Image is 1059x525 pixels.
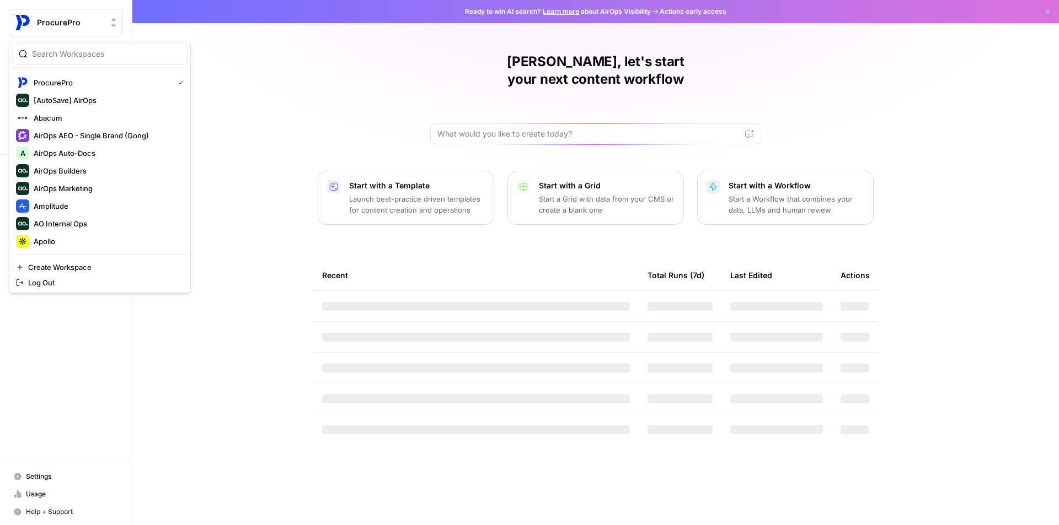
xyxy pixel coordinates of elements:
span: Log Out [28,277,179,288]
p: Start with a Grid [539,180,675,191]
a: Usage [9,485,123,503]
img: ProcurePro Logo [16,76,29,89]
div: Total Runs (7d) [648,260,704,290]
img: Amplitude Logo [16,199,29,213]
img: ProcurePro Logo [13,13,33,33]
span: AirOps Marketing [34,183,179,194]
span: Help + Support [26,507,118,517]
p: Start a Workflow that combines your data, LLMs and human review [729,193,864,215]
img: Abacum Logo [16,111,29,125]
p: Start a Grid with data from your CMS or create a blank one [539,193,675,215]
span: [AutoSave] AirOps [34,95,179,106]
input: What would you like to create today? [437,128,741,139]
button: Start with a WorkflowStart a Workflow that combines your data, LLMs and human review [697,171,874,225]
h1: [PERSON_NAME], let's start your next content workflow [430,53,761,88]
a: Settings [9,468,123,485]
span: Abacum [34,112,179,123]
img: AirOps AEO - Single Brand (Gong) Logo [16,129,29,142]
div: Actions [841,260,870,290]
span: ProcurePro [37,17,104,28]
img: AirOps Marketing Logo [16,182,29,195]
button: Workspace: ProcurePro [9,9,123,36]
div: Workspace: ProcurePro [9,41,191,293]
a: Create Workspace [12,259,188,275]
p: Start with a Workflow [729,180,864,191]
span: A [20,148,25,159]
span: AirOps Auto-Docs [34,148,179,159]
span: Usage [26,489,118,499]
div: Last Edited [730,260,772,290]
input: Search Workspaces [32,48,181,59]
span: ProcurePro [34,77,169,88]
span: Apollo [34,236,179,247]
span: Actions early access [660,7,726,17]
span: AirOps AEO - Single Brand (Gong) [34,130,179,141]
img: Apollo Logo [16,235,29,248]
span: Amplitude [34,201,179,212]
span: Settings [26,472,118,481]
button: Start with a GridStart a Grid with data from your CMS or create a blank one [507,171,684,225]
span: Ready to win AI search? about AirOps Visibility [465,7,651,17]
button: Start with a TemplateLaunch best-practice driven templates for content creation and operations [318,171,494,225]
img: AO Internal Ops Logo [16,217,29,230]
a: Learn more [543,7,579,15]
p: Start with a Template [349,180,485,191]
p: Launch best-practice driven templates for content creation and operations [349,193,485,215]
button: Help + Support [9,503,123,521]
img: AirOps Builders Logo [16,164,29,177]
img: [AutoSave] AirOps Logo [16,94,29,107]
span: AO Internal Ops [34,218,179,229]
span: Create Workspace [28,262,179,273]
div: Recent [322,260,630,290]
a: Log Out [12,275,188,290]
span: AirOps Builders [34,165,179,176]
